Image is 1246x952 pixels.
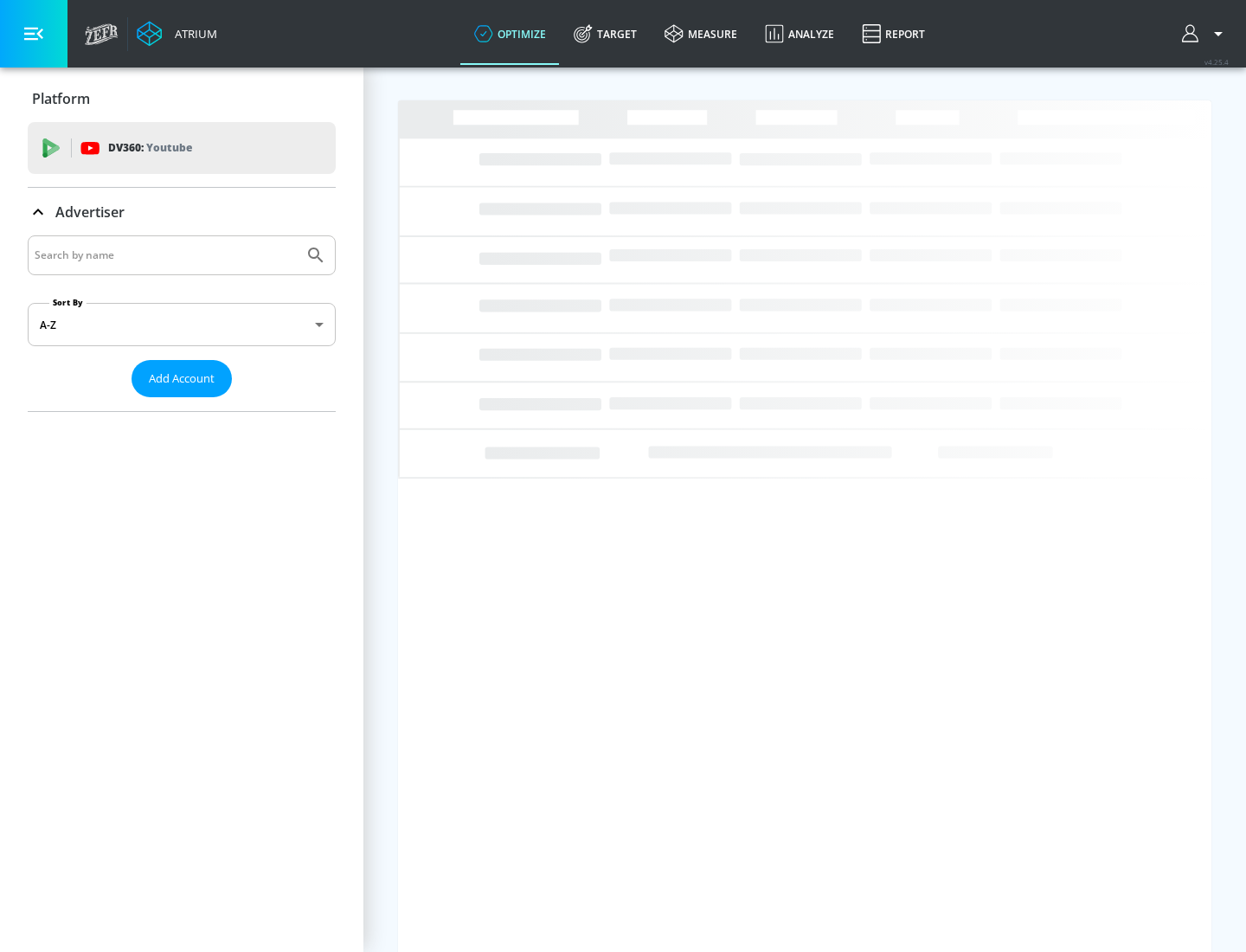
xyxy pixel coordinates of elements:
label: Sort By [49,297,87,308]
a: optimize [460,3,560,65]
p: Platform [32,89,90,108]
input: Search by name [35,244,297,267]
span: v 4.25.4 [1204,57,1229,67]
div: Atrium [168,26,217,42]
p: DV360: [108,138,192,158]
button: Add Account [132,360,232,397]
a: Atrium [137,21,217,47]
p: Advertiser [55,203,125,222]
div: DV360: Youtube [28,122,336,174]
a: Report [848,3,939,65]
div: A-Z [28,303,336,346]
nav: list of Advertiser [28,397,336,411]
a: Target [560,3,651,65]
div: Advertiser [28,235,336,411]
a: Analyze [751,3,848,65]
div: Platform [28,74,336,123]
div: Advertiser [28,188,336,236]
span: Add Account [149,369,215,389]
p: Youtube [146,138,192,157]
a: measure [651,3,751,65]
